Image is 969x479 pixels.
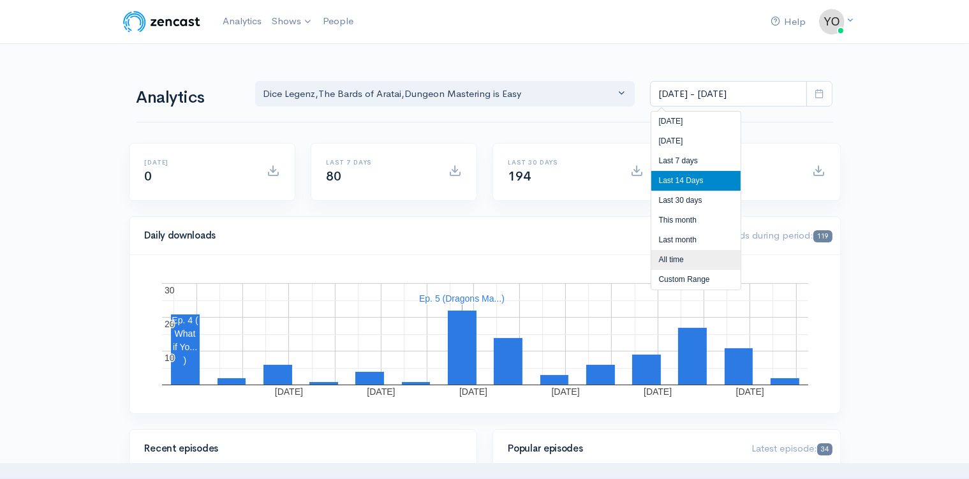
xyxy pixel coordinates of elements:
span: 34 [817,443,832,455]
h6: [DATE] [145,159,251,166]
text: [DATE] [551,387,579,397]
div: Dice Legenz , The Bards of Aratai , Dungeon Mastering is Easy [263,87,616,101]
img: ... [819,9,845,34]
a: Help [766,8,811,36]
button: Dice Legenz, The Bards of Aratai, Dungeon Mastering is Easy [255,81,635,107]
li: All time [651,250,741,270]
li: Last 30 days [651,191,741,210]
text: Ep. 5 (Dragons Ma...) [419,293,505,304]
li: Last 14 Days [651,171,741,191]
text: 30 [165,285,175,295]
text: ) [183,355,186,365]
svg: A chart. [145,270,825,398]
text: [DATE] [459,387,487,397]
h4: Popular episodes [508,443,737,454]
h6: Last 7 days [327,159,433,166]
li: Last 7 days [651,151,741,171]
a: People [318,8,359,35]
span: 80 [327,168,341,184]
li: Last month [651,230,741,250]
text: [DATE] [367,387,395,397]
a: Shows [267,8,318,36]
text: [DATE] [736,387,764,397]
li: [DATE] [651,131,741,151]
li: Custom Range [651,270,741,290]
span: Latest episode: [751,442,832,454]
span: Downloads during period: [700,229,832,241]
a: Analytics [218,8,267,35]
h6: All time [690,159,797,166]
span: 194 [508,168,531,184]
h1: Analytics [137,89,240,107]
h6: Last 30 days [508,159,615,166]
input: analytics date range selector [650,81,807,107]
h4: Recent episodes [145,443,454,454]
img: ZenCast Logo [121,9,202,34]
text: 10 [165,353,175,363]
h4: Daily downloads [145,230,685,241]
span: 0 [145,168,152,184]
text: [DATE] [274,387,302,397]
text: Ep. 4 ( [172,315,198,325]
text: 20 [165,319,175,329]
li: [DATE] [651,112,741,131]
text: [DATE] [644,387,672,397]
span: 119 [813,230,832,242]
li: This month [651,210,741,230]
